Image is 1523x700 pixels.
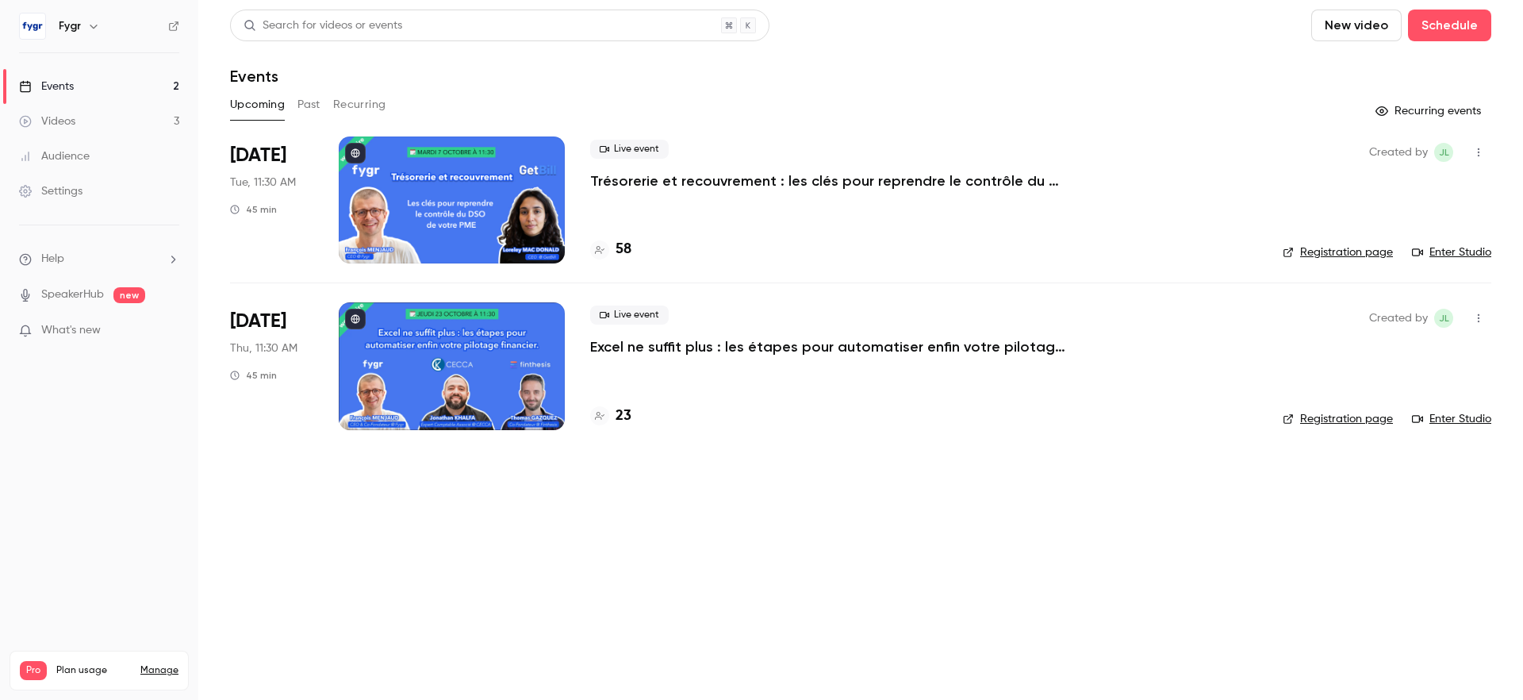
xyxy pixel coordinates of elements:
span: Help [41,251,64,267]
span: Live event [590,140,669,159]
span: [DATE] [230,309,286,334]
div: Audience [19,148,90,164]
div: 45 min [230,203,277,216]
div: Videos [19,113,75,129]
button: Upcoming [230,92,285,117]
span: Jl [1439,143,1449,162]
span: Thu, 11:30 AM [230,340,297,356]
span: Julie le Blanc [1434,143,1453,162]
a: Manage [140,664,178,677]
span: Jl [1439,309,1449,328]
h4: 23 [616,406,631,427]
span: Pro [20,661,47,680]
div: Search for videos or events [244,17,402,34]
li: help-dropdown-opener [19,251,179,267]
h4: 58 [616,239,631,260]
h6: Fygr [59,18,81,34]
a: Registration page [1283,411,1393,427]
button: Recurring [333,92,386,117]
div: 45 min [230,369,277,382]
button: New video [1311,10,1402,41]
span: Created by [1369,143,1428,162]
div: Oct 23 Thu, 11:30 AM (Europe/Paris) [230,302,313,429]
a: Enter Studio [1412,244,1491,260]
a: SpeakerHub [41,287,104,303]
button: Schedule [1408,10,1491,41]
a: Enter Studio [1412,411,1491,427]
span: Plan usage [56,664,131,677]
a: Excel ne suffit plus : les étapes pour automatiser enfin votre pilotage financier. [590,337,1066,356]
span: [DATE] [230,143,286,168]
a: Trésorerie et recouvrement : les clés pour reprendre le contrôle du DSO de votre PME [590,171,1066,190]
div: Oct 7 Tue, 11:30 AM (Europe/Paris) [230,137,313,263]
span: Live event [590,306,669,325]
a: 58 [590,239,631,260]
button: Past [297,92,320,117]
a: Registration page [1283,244,1393,260]
a: 23 [590,406,631,427]
img: Fygr [20,13,45,39]
span: What's new [41,322,101,339]
span: Julie le Blanc [1434,309,1453,328]
div: Events [19,79,74,94]
div: Settings [19,183,82,199]
span: Tue, 11:30 AM [230,175,296,190]
span: Created by [1369,309,1428,328]
h1: Events [230,67,278,86]
button: Recurring events [1368,98,1491,124]
span: new [113,287,145,303]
